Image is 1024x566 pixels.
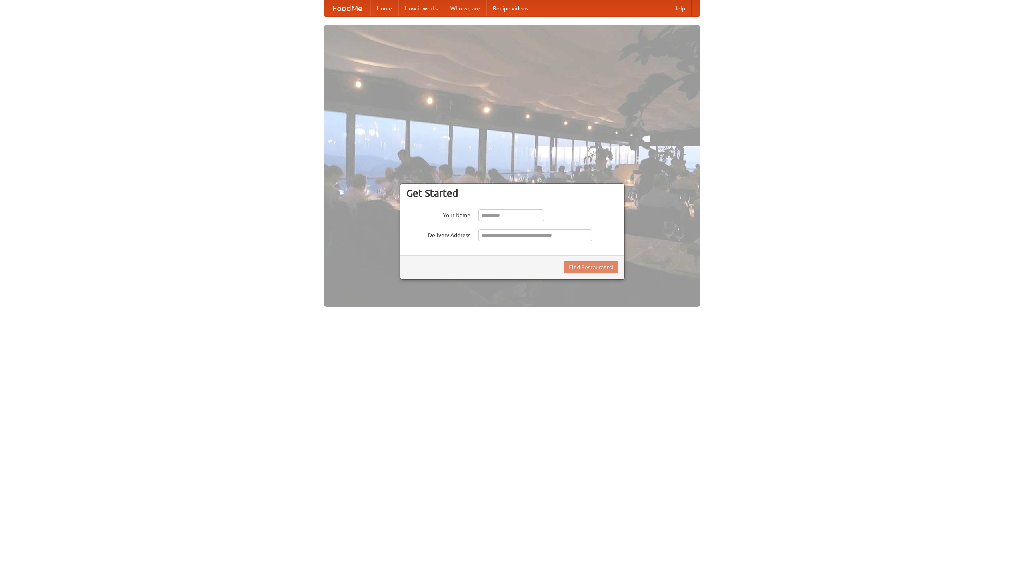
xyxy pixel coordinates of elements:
a: How it works [398,0,444,16]
a: Home [370,0,398,16]
a: Recipe videos [486,0,534,16]
button: Find Restaurants! [564,261,618,273]
label: Delivery Address [406,229,470,239]
a: FoodMe [324,0,370,16]
a: Who we are [444,0,486,16]
h3: Get Started [406,187,618,199]
label: Your Name [406,209,470,219]
a: Help [667,0,692,16]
